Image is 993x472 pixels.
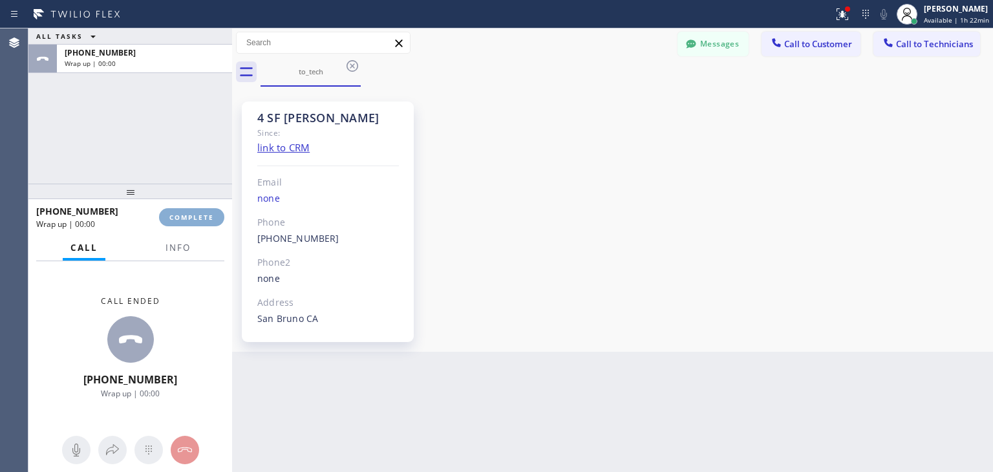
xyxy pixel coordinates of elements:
span: ALL TASKS [36,32,83,41]
span: Available | 1h 22min [924,16,989,25]
span: [PHONE_NUMBER] [36,205,118,217]
button: Mute [875,5,893,23]
button: Messages [678,32,749,56]
button: Call to Technicians [873,32,980,56]
button: ALL TASKS [28,28,109,44]
button: Open dialpad [134,436,163,464]
div: none [257,191,399,206]
span: COMPLETE [169,213,214,222]
button: Open directory [98,436,127,464]
span: Wrap up | 00:00 [36,219,95,230]
a: link to CRM [257,141,310,154]
div: to_tech [262,67,359,76]
span: Call [70,242,98,253]
span: Wrap up | 00:00 [65,59,116,68]
button: Call [63,235,105,261]
span: Call to Technicians [896,38,973,50]
div: Email [257,175,399,190]
button: Call to Customer [762,32,860,56]
span: Call to Customer [784,38,852,50]
button: Mute [62,436,91,464]
span: [PHONE_NUMBER] [83,372,177,387]
button: Info [158,235,198,261]
div: Phone [257,215,399,230]
div: Phone2 [257,255,399,270]
div: [PERSON_NAME] [924,3,989,14]
div: 4 SF [PERSON_NAME] [257,111,399,125]
button: Hang up [171,436,199,464]
span: Call ended [101,295,160,306]
div: Address [257,295,399,310]
div: none [257,272,399,286]
div: Since: [257,125,399,140]
span: Info [165,242,191,253]
a: [PHONE_NUMBER] [257,232,339,244]
div: San Bruno CA [257,312,399,327]
button: COMPLETE [159,208,224,226]
span: [PHONE_NUMBER] [65,47,136,58]
span: Wrap up | 00:00 [101,388,160,399]
input: Search [237,32,410,53]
